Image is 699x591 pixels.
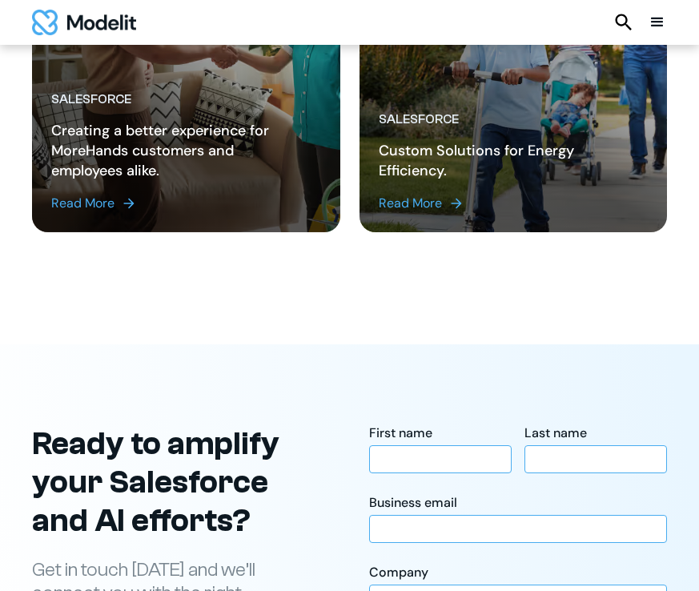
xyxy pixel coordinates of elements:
div: Read More [51,194,114,213]
h2: Creating a better experience for MoreHands customers and employees alike. [51,121,308,181]
div: Salesforce [51,91,308,108]
a: home [32,10,136,35]
div: Last name [524,424,667,442]
h2: Ready to amplify your Salesforce and AI efforts? [32,424,311,540]
a: Read More [51,194,308,213]
div: Salesforce [379,111,636,128]
a: Read More [379,194,636,213]
div: Business email [369,494,667,512]
img: arrow [121,195,137,211]
img: modelit logo [32,10,136,35]
div: Read More [379,194,442,213]
div: Company [369,564,667,581]
div: First name [369,424,512,442]
h2: Custom Solutions for Energy Efficiency. [379,141,636,181]
div: menu [648,13,667,32]
img: arrow [448,195,464,211]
